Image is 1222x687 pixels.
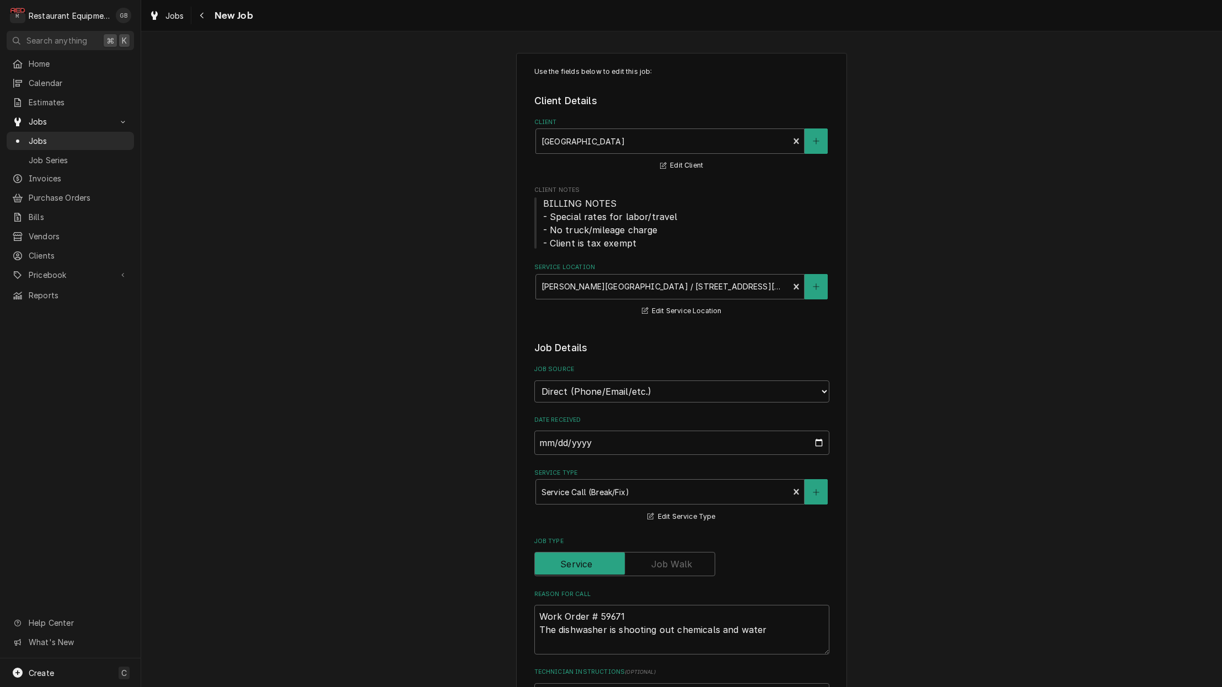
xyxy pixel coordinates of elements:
[7,93,134,111] a: Estimates
[534,341,829,355] legend: Job Details
[7,633,134,651] a: Go to What's New
[121,667,127,679] span: C
[7,55,134,73] a: Home
[813,489,819,496] svg: Create New Service
[534,590,829,599] label: Reason For Call
[534,668,829,677] label: Technician Instructions
[194,7,211,24] button: Navigate back
[29,116,112,127] span: Jobs
[7,132,134,150] a: Jobs
[26,35,87,46] span: Search anything
[7,266,134,284] a: Go to Pricebook
[29,173,128,184] span: Invoices
[10,8,25,23] div: R
[534,67,829,77] p: Use the fields below to edit this job:
[29,250,128,261] span: Clients
[29,289,128,301] span: Reports
[534,118,829,173] div: Client
[7,614,134,632] a: Go to Help Center
[534,469,829,477] label: Service Type
[7,286,134,304] a: Reports
[805,274,828,299] button: Create New Location
[813,283,819,291] svg: Create New Location
[29,77,128,89] span: Calendar
[10,8,25,23] div: Restaurant Equipment Diagnostics's Avatar
[116,8,131,23] div: GB
[29,617,127,629] span: Help Center
[7,208,134,226] a: Bills
[211,8,253,23] span: New Job
[165,10,184,22] span: Jobs
[29,636,127,648] span: What's New
[534,365,829,374] label: Job Source
[7,189,134,207] a: Purchase Orders
[7,74,134,92] a: Calendar
[534,537,829,546] label: Job Type
[813,137,819,145] svg: Create New Client
[7,112,134,131] a: Go to Jobs
[646,510,717,524] button: Edit Service Type
[29,269,112,281] span: Pricebook
[29,96,128,108] span: Estimates
[7,169,134,187] a: Invoices
[534,590,829,654] div: Reason For Call
[122,35,127,46] span: K
[29,211,128,223] span: Bills
[534,416,829,455] div: Date Received
[29,135,128,147] span: Jobs
[543,198,678,249] span: BILLING NOTES - Special rates for labor/travel - No truck/mileage charge - Client is tax exempt
[658,159,705,173] button: Edit Client
[7,227,134,245] a: Vendors
[640,304,723,318] button: Edit Service Location
[534,186,829,195] span: Client Notes
[625,669,656,675] span: ( optional )
[534,118,829,127] label: Client
[7,151,134,169] a: Job Series
[534,469,829,523] div: Service Type
[534,537,829,576] div: Job Type
[106,35,114,46] span: ⌘
[534,605,829,654] textarea: Work Order # 59671 The dishwasher is shooting out chemicals and water
[7,246,134,265] a: Clients
[29,154,128,166] span: Job Series
[534,263,829,318] div: Service Location
[29,192,128,203] span: Purchase Orders
[534,416,829,425] label: Date Received
[534,431,829,455] input: yyyy-mm-dd
[29,668,54,678] span: Create
[29,230,128,242] span: Vendors
[29,58,128,69] span: Home
[534,186,829,249] div: Client Notes
[534,197,829,250] span: Client Notes
[805,128,828,154] button: Create New Client
[805,479,828,504] button: Create New Service
[534,263,829,272] label: Service Location
[116,8,131,23] div: Gary Beaver's Avatar
[534,94,829,108] legend: Client Details
[7,31,134,50] button: Search anything⌘K
[29,10,110,22] div: Restaurant Equipment Diagnostics
[534,365,829,402] div: Job Source
[144,7,189,25] a: Jobs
